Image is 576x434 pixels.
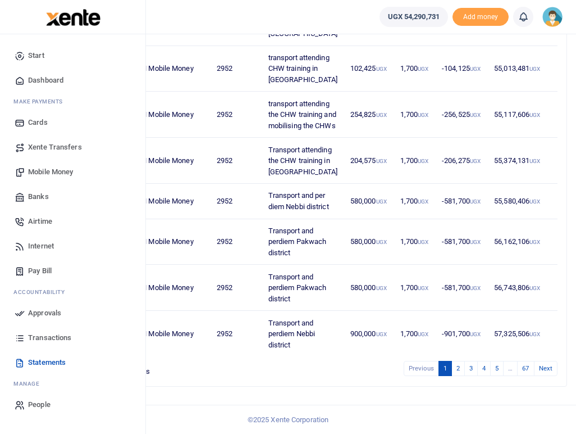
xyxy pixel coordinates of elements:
[394,219,436,265] td: 1,700
[9,184,136,209] a: Banks
[470,66,481,72] small: UGX
[394,311,436,356] td: 1,700
[344,265,394,311] td: 580,000
[28,117,48,128] span: Cards
[436,184,488,219] td: -581,700
[9,350,136,375] a: Statements
[477,361,491,376] a: 4
[9,93,136,110] li: M
[451,361,465,376] a: 2
[344,219,394,265] td: 580,000
[125,311,211,356] td: MTN Mobile Money
[470,239,481,245] small: UGX
[470,198,481,205] small: UGX
[436,265,488,311] td: -581,700
[529,198,540,205] small: UGX
[125,92,211,138] td: MTN Mobile Money
[418,66,428,72] small: UGX
[488,46,557,92] td: 55,013,481
[125,46,211,92] td: MTN Mobile Money
[262,46,344,92] td: transport attending CHW training in [GEOGRAPHIC_DATA]
[211,265,262,311] td: 2952
[344,92,394,138] td: 254,825
[488,311,557,356] td: 57,325,506
[517,361,534,376] a: 67
[9,301,136,325] a: Approvals
[418,331,428,337] small: UGX
[9,234,136,259] a: Internet
[529,112,540,118] small: UGX
[46,9,100,26] img: logo-large
[436,311,488,356] td: -901,700
[211,46,262,92] td: 2952
[344,184,394,219] td: 580,000
[436,138,488,184] td: -206,275
[488,184,557,219] td: 55,580,406
[9,375,136,392] li: M
[394,265,436,311] td: 1,700
[9,110,136,135] a: Cards
[418,198,428,205] small: UGX
[19,379,40,388] span: anage
[529,239,540,245] small: UGX
[9,209,136,234] a: Airtime
[125,265,211,311] td: MTN Mobile Money
[470,285,481,291] small: UGX
[9,283,136,301] li: Ac
[436,219,488,265] td: -581,700
[418,158,428,164] small: UGX
[376,112,387,118] small: UGX
[28,308,61,319] span: Approvals
[394,184,436,219] td: 1,700
[262,138,344,184] td: Transport attending the CHW training in [GEOGRAPHIC_DATA]
[529,158,540,164] small: UGX
[376,239,387,245] small: UGX
[470,331,481,337] small: UGX
[28,166,73,178] span: Mobile Money
[28,216,52,227] span: Airtime
[125,184,211,219] td: MTN Mobile Money
[22,288,65,296] span: countability
[28,332,71,343] span: Transactions
[542,7,563,27] img: profile-user
[452,8,509,26] span: Add money
[542,7,567,27] a: profile-user
[262,265,344,311] td: Transport and perdiem Pakwach district
[9,325,136,350] a: Transactions
[529,331,540,337] small: UGX
[52,360,258,377] div: Showing 1 to 10 of 665 entries
[534,361,557,376] a: Next
[9,259,136,283] a: Pay Bill
[418,285,428,291] small: UGX
[211,311,262,356] td: 2952
[388,11,440,22] span: UGX 54,290,731
[28,241,54,252] span: Internet
[529,66,540,72] small: UGX
[9,135,136,160] a: Xente Transfers
[262,184,344,219] td: Transport and per diem Nebbi district
[9,160,136,184] a: Mobile Money
[418,239,428,245] small: UGX
[376,285,387,291] small: UGX
[464,361,478,376] a: 3
[488,138,557,184] td: 55,374,131
[394,92,436,138] td: 1,700
[9,68,136,93] a: Dashboard
[452,12,509,20] a: Add money
[376,331,387,337] small: UGX
[488,219,557,265] td: 56,162,106
[125,219,211,265] td: MTN Mobile Money
[9,43,136,68] a: Start
[375,7,452,27] li: Wallet ballance
[28,75,63,86] span: Dashboard
[211,219,262,265] td: 2952
[436,92,488,138] td: -256,525
[438,361,452,376] a: 1
[488,92,557,138] td: 55,117,606
[470,112,481,118] small: UGX
[452,8,509,26] li: Toup your wallet
[28,50,44,61] span: Start
[28,357,66,368] span: Statements
[394,46,436,92] td: 1,700
[470,158,481,164] small: UGX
